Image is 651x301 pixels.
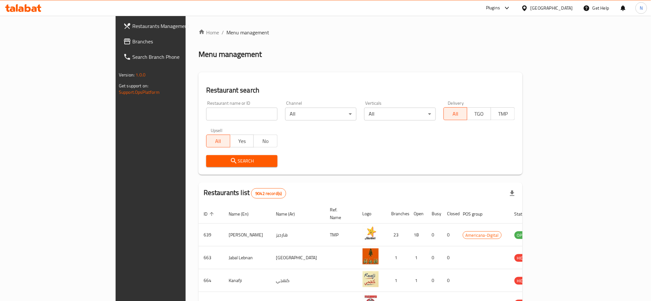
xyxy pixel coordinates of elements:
[206,108,277,120] input: Search for restaurant name or ID..
[118,34,224,49] a: Branches
[386,269,409,292] td: 1
[211,128,223,133] label: Upsell
[386,224,409,246] td: 23
[515,210,535,218] span: Status
[271,269,325,292] td: كنفجي
[364,108,435,120] div: All
[515,254,534,262] span: HIDDEN
[463,210,491,218] span: POS group
[531,4,573,12] div: [GEOGRAPHIC_DATA]
[119,82,148,90] span: Get support on:
[132,38,219,45] span: Branches
[470,109,488,119] span: TGO
[467,107,491,120] button: TGO
[491,107,515,120] button: TMP
[363,248,379,264] img: Jabal Lebnan
[206,85,515,95] h2: Restaurant search
[363,271,379,287] img: Kanafji
[409,246,427,269] td: 1
[640,4,643,12] span: N
[198,29,523,36] nav: breadcrumb
[285,108,356,120] div: All
[271,224,325,246] td: هارديز
[211,157,272,165] span: Search
[463,232,501,239] span: Americana-Digital
[224,246,271,269] td: Jabal Lebnan
[230,135,254,147] button: Yes
[505,186,520,201] div: Export file
[229,210,257,218] span: Name (En)
[253,135,277,147] button: No
[276,210,303,218] span: Name (Ar)
[363,226,379,242] img: Hardee's
[251,190,286,197] span: 9042 record(s)
[357,204,386,224] th: Logo
[330,206,350,221] span: Ref. Name
[442,246,458,269] td: 0
[224,269,271,292] td: Kanafji
[515,277,534,285] span: HIDDEN
[198,49,262,59] h2: Menu management
[409,204,427,224] th: Open
[442,269,458,292] td: 0
[224,224,271,246] td: [PERSON_NAME]
[136,71,145,79] span: 1.0.0
[256,137,275,146] span: No
[118,49,224,65] a: Search Branch Phone
[442,224,458,246] td: 0
[386,204,409,224] th: Branches
[442,204,458,224] th: Closed
[409,269,427,292] td: 1
[119,88,160,96] a: Support.OpsPlatform
[427,204,442,224] th: Busy
[427,269,442,292] td: 0
[494,109,512,119] span: TMP
[119,71,135,79] span: Version:
[206,155,277,167] button: Search
[204,188,286,199] h2: Restaurants list
[386,246,409,269] td: 1
[271,246,325,269] td: [GEOGRAPHIC_DATA]
[204,210,216,218] span: ID
[325,224,357,246] td: TMP
[515,232,530,239] span: OPEN
[118,18,224,34] a: Restaurants Management
[427,224,442,246] td: 0
[209,137,228,146] span: All
[427,246,442,269] td: 0
[132,22,219,30] span: Restaurants Management
[446,109,465,119] span: All
[251,188,286,199] div: Total records count
[444,107,468,120] button: All
[515,231,530,239] div: OPEN
[132,53,219,61] span: Search Branch Phone
[226,29,269,36] span: Menu management
[448,101,464,105] label: Delivery
[233,137,251,146] span: Yes
[206,135,230,147] button: All
[486,4,500,12] div: Plugins
[409,224,427,246] td: 18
